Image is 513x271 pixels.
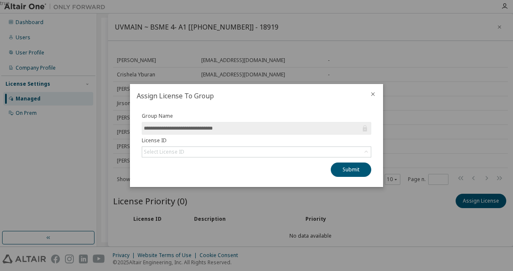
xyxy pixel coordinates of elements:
[142,147,371,157] div: Select License ID
[142,113,371,119] label: Group Name
[130,84,363,108] h2: Assign License To Group
[370,91,376,98] button: close
[331,163,371,177] button: Submit
[144,149,184,155] div: Select License ID
[142,137,371,144] label: License ID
